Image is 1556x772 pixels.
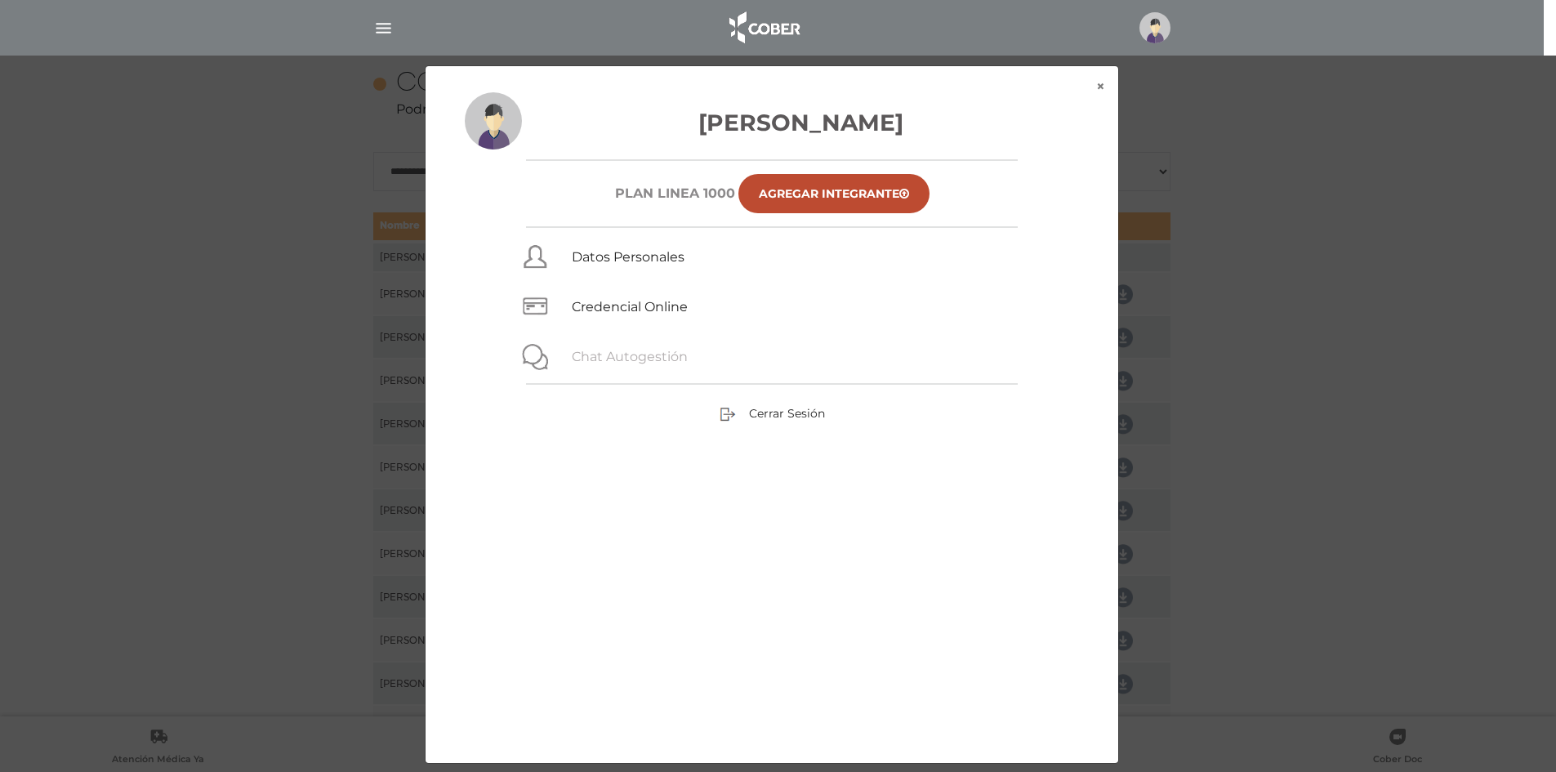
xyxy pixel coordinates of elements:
span: Cerrar Sesión [749,406,825,421]
a: Agregar Integrante [738,174,930,213]
button: × [1083,66,1118,107]
h3: [PERSON_NAME] [465,105,1079,140]
img: logo_cober_home-white.png [720,8,806,47]
img: profile-placeholder.svg [465,92,522,149]
h6: Plan Linea 1000 [615,185,735,201]
a: Cerrar Sesión [720,405,825,420]
a: Datos Personales [572,249,684,265]
a: Credencial Online [572,299,688,315]
img: Cober_menu-lines-white.svg [373,18,394,38]
img: profile-placeholder.svg [1139,12,1170,43]
img: sign-out.png [720,406,736,422]
a: Chat Autogestión [572,349,688,364]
